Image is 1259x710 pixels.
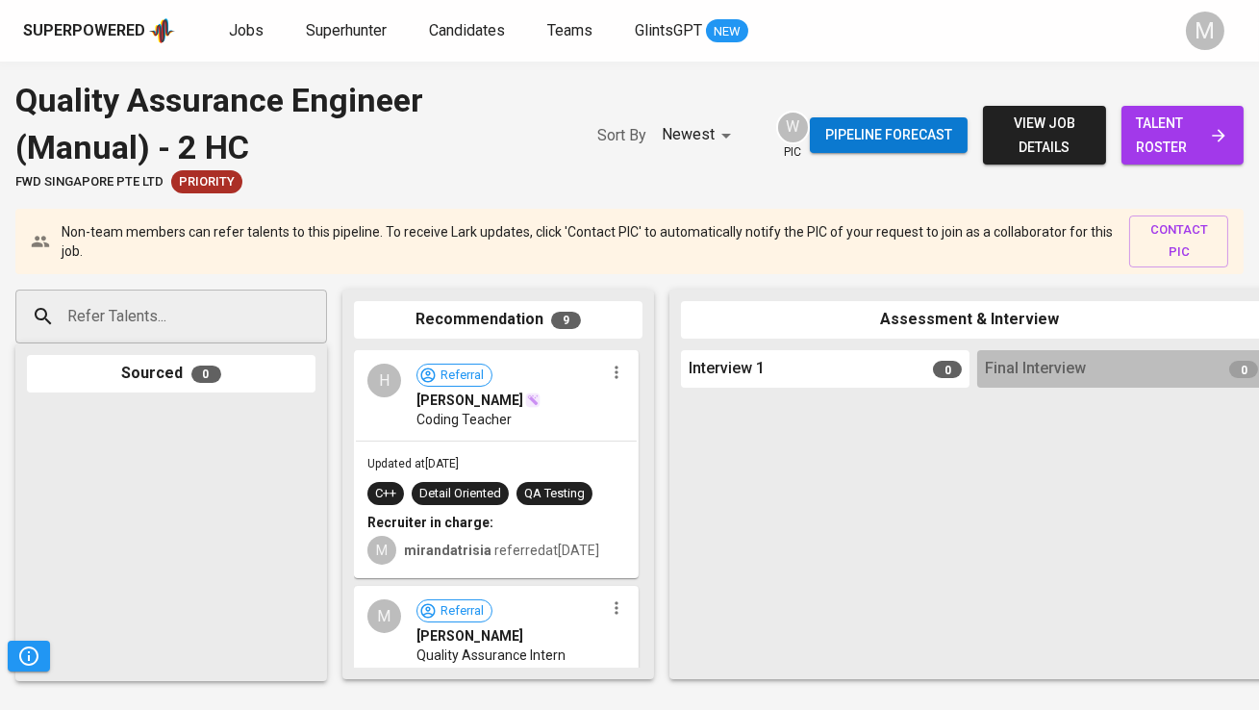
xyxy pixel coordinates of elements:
span: Final Interview [985,358,1086,380]
div: QA Testing [524,485,585,503]
span: Candidates [429,21,505,39]
img: app logo [149,16,175,45]
button: Pipeline forecast [810,117,968,153]
b: mirandatrisia [404,543,491,558]
span: 0 [191,366,221,383]
b: Recruiter in charge: [367,515,493,530]
button: Pipeline Triggers [8,641,50,672]
div: Recommendation [354,301,642,339]
a: talent roster [1121,106,1244,165]
div: M [367,599,401,633]
a: Superhunter [306,19,390,43]
span: GlintsGPT [635,21,702,39]
div: Quality Assurance Engineer (Manual) - 2 HC [15,77,559,170]
span: Quality Assurance Intern [416,646,566,665]
div: C++ [375,485,396,503]
div: Newest [662,117,738,153]
a: GlintsGPT NEW [635,19,748,43]
button: contact pic [1129,216,1228,267]
span: Interview 1 [689,358,765,380]
span: view job details [998,112,1090,159]
p: Sort By [597,124,646,147]
img: magic_wand.svg [525,393,541,408]
div: M [1186,12,1224,50]
span: Referral [433,367,491,385]
span: [PERSON_NAME] [416,391,523,410]
span: Superhunter [306,21,387,39]
span: 9 [551,312,581,329]
div: pic [776,111,810,161]
span: Updated at [DATE] [367,457,459,470]
p: Newest [662,123,715,146]
span: talent roster [1137,112,1228,159]
span: [PERSON_NAME] [416,626,523,646]
span: FWD Singapore Pte Ltd [15,173,164,191]
span: Jobs [229,21,264,39]
a: Candidates [429,19,509,43]
span: Referral [433,602,491,621]
button: Open [316,315,320,318]
span: 0 [933,361,962,378]
div: Superpowered [23,20,145,42]
div: New Job received from Demand Team [171,170,242,193]
span: NEW [706,22,748,41]
div: W [776,111,810,144]
div: H [367,364,401,397]
span: contact pic [1139,219,1219,264]
div: Sourced [27,355,315,393]
a: Jobs [229,19,267,43]
span: Pipeline forecast [825,123,952,147]
p: Non-team members can refer talents to this pipeline. To receive Lark updates, click 'Contact PIC'... [62,222,1114,261]
span: Coding Teacher [416,410,512,429]
span: 0 [1229,361,1258,378]
a: Superpoweredapp logo [23,16,175,45]
a: Teams [547,19,596,43]
span: Priority [171,173,242,191]
button: view job details [983,106,1105,165]
div: Detail Oriented [419,485,501,503]
span: referred at [DATE] [404,543,599,558]
div: M [367,536,396,565]
span: Teams [547,21,592,39]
